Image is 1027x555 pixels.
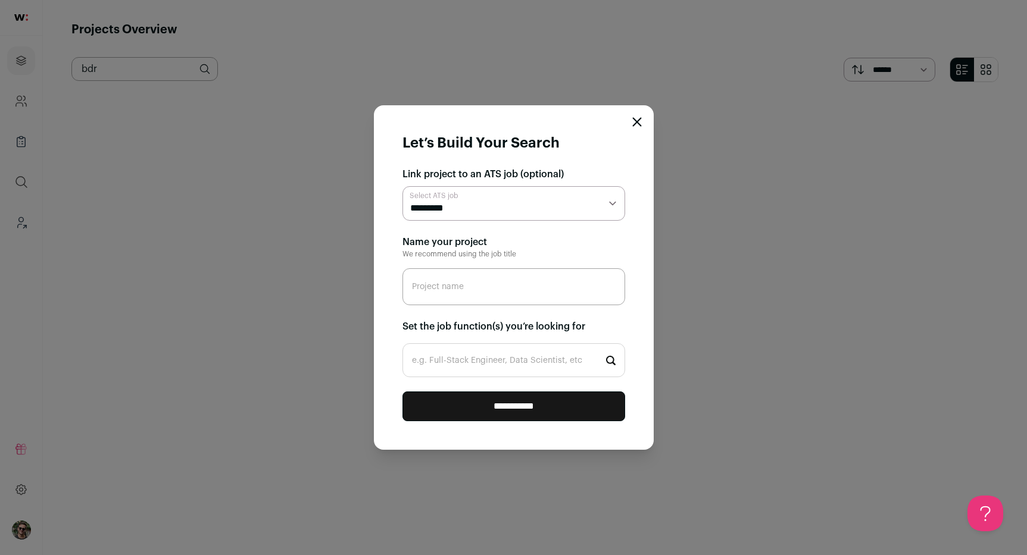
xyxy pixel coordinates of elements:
input: Start typing... [402,343,625,377]
span: We recommend using the job title [402,250,516,258]
h2: Link project to an ATS job (optional) [402,167,625,181]
iframe: Help Scout Beacon - Open [967,496,1003,531]
button: Close modal [632,117,642,127]
input: Project name [402,268,625,305]
h1: Let’s Build Your Search [402,134,560,153]
h2: Set the job function(s) you’re looking for [402,319,625,334]
h2: Name your project [402,235,625,249]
